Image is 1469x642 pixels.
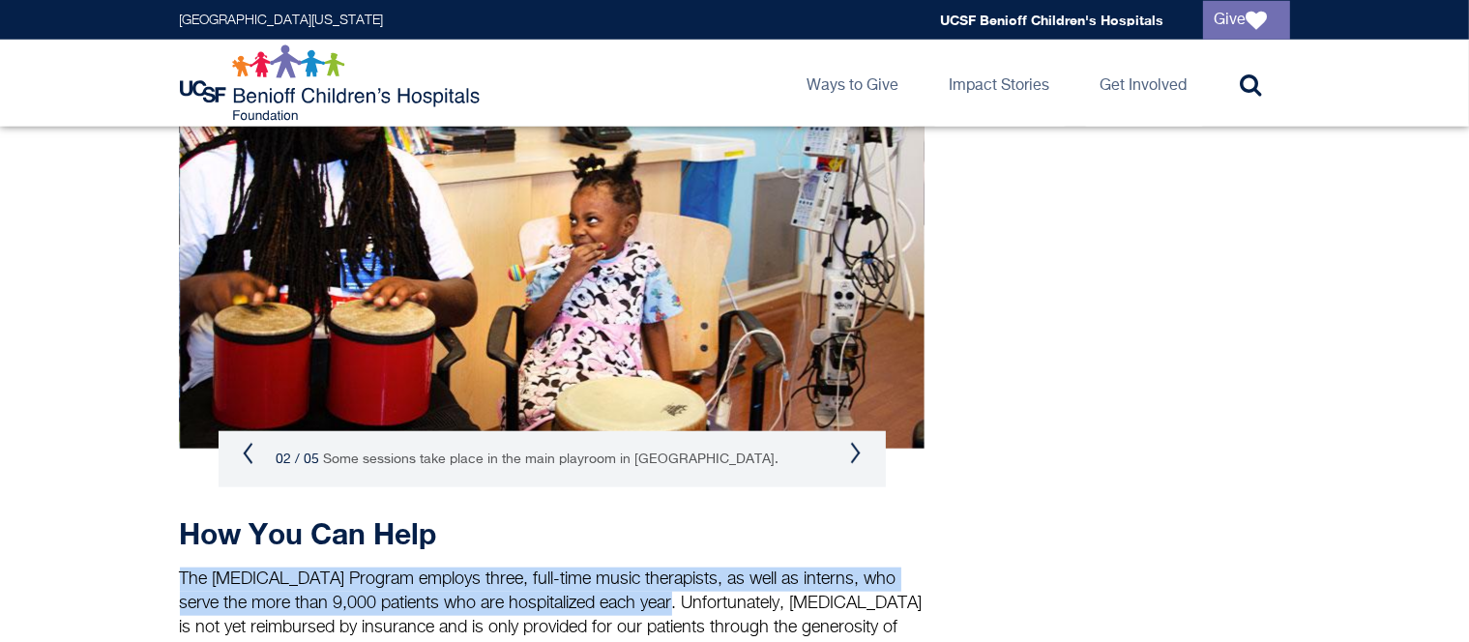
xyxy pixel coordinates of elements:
button: Previous [243,442,254,465]
a: [GEOGRAPHIC_DATA][US_STATE] [180,14,384,27]
button: Next [850,442,862,465]
a: UCSF Benioff Children's Hospitals [941,12,1164,28]
a: Impact Stories [934,40,1066,127]
a: Ways to Give [792,40,915,127]
strong: How You Can Help [180,516,437,551]
a: Get Involved [1085,40,1203,127]
a: Give [1203,1,1290,40]
small: Some sessions take place in the main playroom in [GEOGRAPHIC_DATA]. [324,452,779,466]
img: Music Therapy at UCSF Benioff Children's Hospital Oakland [180,33,925,449]
img: Logo for UCSF Benioff Children's Hospitals Foundation [180,44,485,122]
span: 02 / 05 [277,452,320,466]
